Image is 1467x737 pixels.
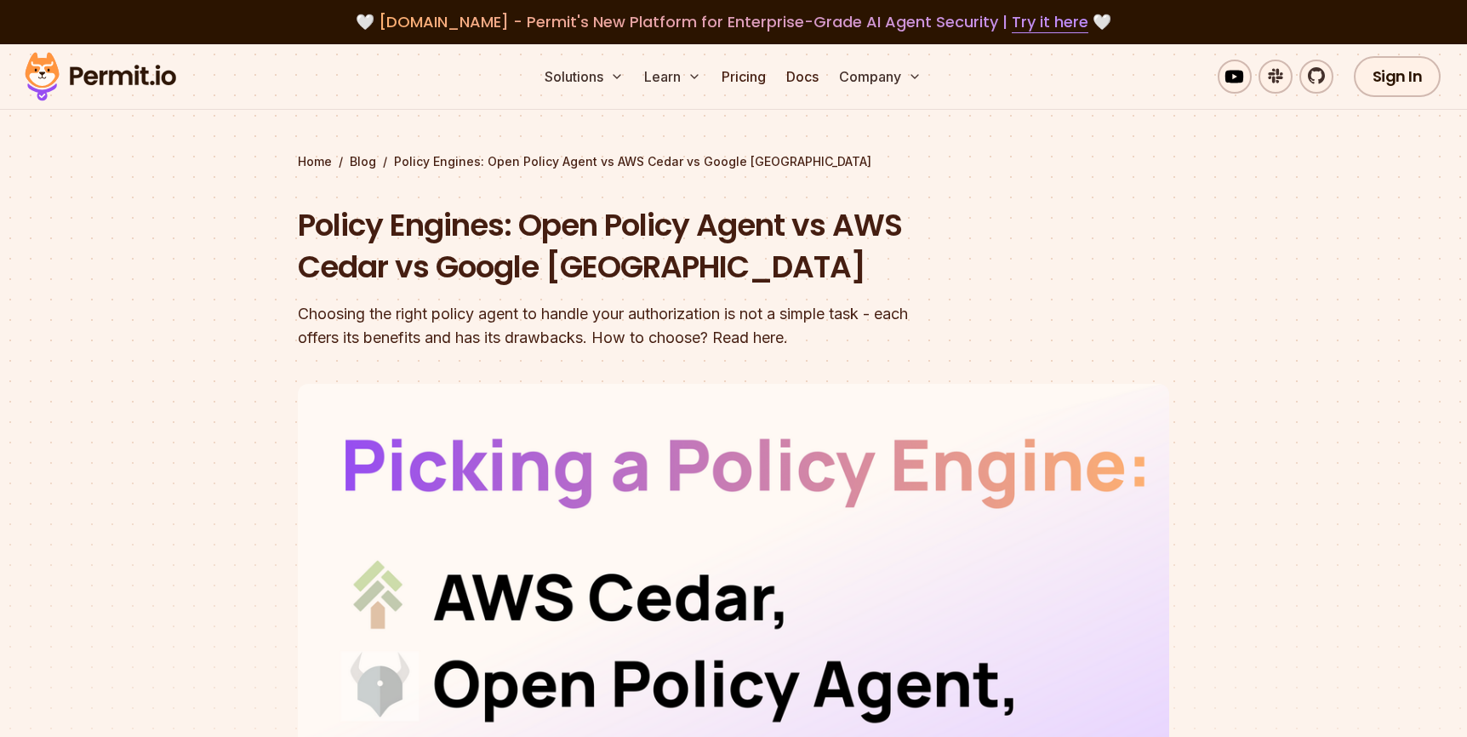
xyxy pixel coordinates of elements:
button: Solutions [538,60,631,94]
a: Sign In [1354,56,1441,97]
a: Pricing [715,60,773,94]
div: Choosing the right policy agent to handle your authorization is not a simple task - each offers i... [298,302,951,350]
button: Company [832,60,928,94]
a: Try it here [1012,11,1088,33]
div: 🤍 🤍 [41,10,1426,34]
button: Learn [637,60,708,94]
div: / / [298,153,1169,170]
a: Docs [779,60,825,94]
a: Blog [350,153,376,170]
img: Permit logo [17,48,184,106]
a: Home [298,153,332,170]
h1: Policy Engines: Open Policy Agent vs AWS Cedar vs Google [GEOGRAPHIC_DATA] [298,204,951,289]
span: [DOMAIN_NAME] - Permit's New Platform for Enterprise-Grade AI Agent Security | [379,11,1088,32]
